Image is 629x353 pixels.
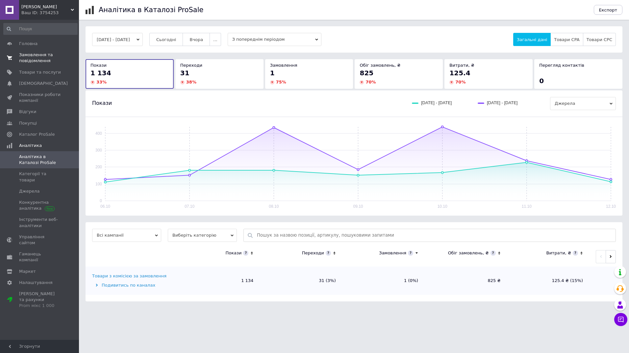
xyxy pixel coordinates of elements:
[19,171,61,183] span: Категорії та товари
[19,251,61,263] span: Гаманець компанії
[19,269,36,274] span: Маркет
[599,8,617,12] span: Експорт
[19,234,61,246] span: Управління сайтом
[302,250,324,256] div: Переходи
[95,182,102,186] text: 100
[19,154,61,166] span: Аналітика в Каталозі ProSale
[178,267,260,295] td: 1 134
[522,204,532,209] text: 11.10
[228,33,321,46] span: З попереднім періодом
[95,131,102,136] text: 400
[96,80,107,84] span: 33 %
[3,23,78,35] input: Пошук
[149,33,183,46] button: Сьогодні
[19,303,61,309] div: Prom мікс 1 000
[554,37,579,42] span: Товари CPA
[449,69,470,77] span: 125.4
[539,77,544,85] span: 0
[19,188,39,194] span: Джерела
[513,33,551,46] button: Загальні дані
[180,63,202,68] span: Переходи
[19,143,42,149] span: Аналітика
[19,92,61,104] span: Показники роботи компанії
[100,204,110,209] text: 06.10
[260,267,342,295] td: 31 (3%)
[455,80,465,84] span: 70 %
[186,80,196,84] span: 38 %
[99,6,203,14] h1: Аналітика в Каталозі ProSale
[19,41,38,47] span: Головна
[353,204,363,209] text: 09.10
[438,204,447,209] text: 10.10
[19,69,61,75] span: Товари та послуги
[95,148,102,153] text: 300
[21,4,71,10] span: Nesta
[90,69,111,77] span: 1 134
[594,5,623,15] button: Експорт
[95,165,102,169] text: 200
[92,33,143,46] button: [DATE] - [DATE]
[449,63,474,68] span: Витрати, ₴
[213,37,217,42] span: ...
[270,63,297,68] span: Замовлення
[92,282,176,288] div: Подивитись по каналах
[269,204,279,209] text: 08.10
[19,200,61,211] span: Конкурентна аналітика
[257,229,612,242] input: Пошук за назвою позиції, артикулу, пошуковими запитами
[606,204,616,209] text: 12.10
[539,63,584,68] span: Перегляд контактів
[19,109,36,115] span: Відгуки
[210,33,221,46] button: ...
[92,229,161,242] span: Всі кампанії
[546,250,571,256] div: Витрати, ₴
[360,63,400,68] span: Обіг замовлень, ₴
[19,291,61,309] span: [PERSON_NAME] та рахунки
[19,81,68,86] span: [DEMOGRAPHIC_DATA]
[19,131,55,137] span: Каталог ProSale
[270,69,275,77] span: 1
[19,52,61,64] span: Замовлення та повідомлення
[276,80,286,84] span: 75 %
[92,100,112,107] span: Покази
[614,313,627,326] button: Чат з покупцем
[360,69,373,77] span: 825
[90,63,107,68] span: Покази
[448,250,489,256] div: Обіг замовлень, ₴
[583,33,616,46] button: Товари CPC
[550,33,583,46] button: Товари CPA
[168,229,237,242] span: Виберіть категорію
[550,97,616,110] span: Джерела
[19,120,37,126] span: Покупці
[365,80,376,84] span: 70 %
[507,267,590,295] td: 125.4 ₴ (15%)
[517,37,547,42] span: Загальні дані
[183,33,210,46] button: Вчора
[379,250,406,256] div: Замовлення
[19,217,61,228] span: Інструменти веб-аналітики
[342,267,425,295] td: 1 (0%)
[587,37,612,42] span: Товари CPC
[100,199,102,203] text: 0
[225,250,241,256] div: Покази
[19,280,53,286] span: Налаштування
[425,267,507,295] td: 825 ₴
[180,69,189,77] span: 31
[185,204,194,209] text: 07.10
[92,273,166,279] div: Товари з комісією за замовлення
[21,10,79,16] div: Ваш ID: 3754253
[156,37,176,42] span: Сьогодні
[189,37,203,42] span: Вчора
